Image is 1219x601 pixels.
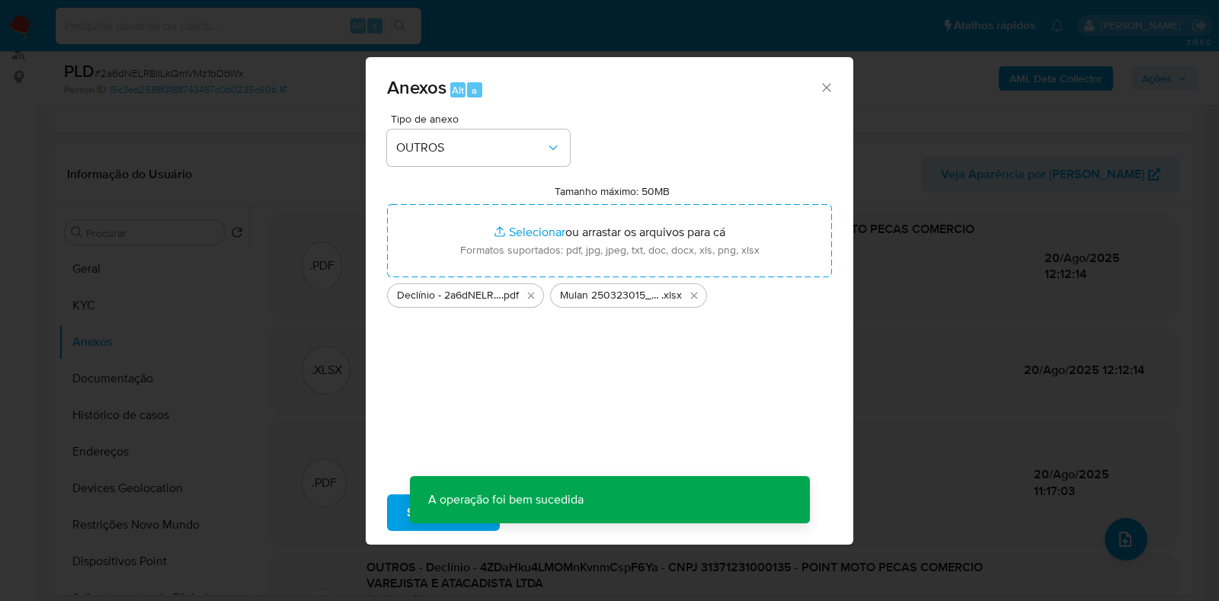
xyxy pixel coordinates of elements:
span: OUTROS [396,140,546,155]
button: Subir arquivo [387,494,500,531]
span: .xlsx [661,288,682,303]
span: Declínio - 2a6dNELR8llLkQmVMz1bDbWx - CNPJ 31371231000135 - POINT MOTO PECAS COMERCIO VAREJISTA E... [397,288,501,303]
span: Anexos [387,74,446,101]
button: Excluir Declínio - 2a6dNELR8llLkQmVMz1bDbWx - CNPJ 31371231000135 - POINT MOTO PECAS COMERCIO VAR... [522,286,540,305]
span: Mulan 250323015_2025_08_20_09_49_06 [560,288,661,303]
span: a [472,83,477,98]
label: Tamanho máximo: 50MB [555,184,670,198]
button: OUTROS [387,129,570,166]
ul: Arquivos selecionados [387,277,832,308]
button: Fechar [819,80,833,94]
span: Tipo de anexo [391,113,574,124]
span: Subir arquivo [407,496,480,529]
p: A operação foi bem sucedida [410,476,602,523]
span: Cancelar [526,496,575,529]
span: .pdf [501,288,519,303]
button: Excluir Mulan 250323015_2025_08_20_09_49_06.xlsx [685,286,703,305]
span: Alt [452,83,464,98]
